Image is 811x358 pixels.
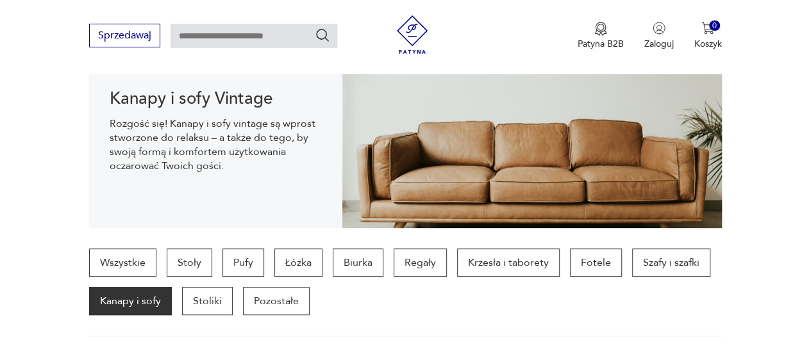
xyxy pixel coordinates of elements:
a: Fotele [570,248,622,277]
p: Zaloguj [644,38,674,50]
a: Szafy i szafki [632,248,710,277]
button: Szukaj [315,28,330,43]
button: Sprzedawaj [89,24,160,47]
img: Ikona koszyka [701,22,714,35]
div: 0 [709,20,720,31]
img: Ikona medalu [594,22,607,36]
a: Pozostałe [243,287,310,315]
a: Pufy [222,248,264,277]
a: Krzesła i taborety [457,248,560,277]
a: Regały [394,248,447,277]
button: Zaloguj [644,22,674,50]
img: Patyna - sklep z meblami i dekoracjami vintage [393,15,431,54]
a: Ikona medaluPatyna B2B [578,22,624,50]
a: Stoliki [182,287,233,315]
a: Stoły [167,248,212,277]
p: Rozgość się! Kanapy i sofy vintage są wprost stworzone do relaksu – a także do tego, by swoją for... [110,117,322,173]
a: Kanapy i sofy [89,287,172,315]
a: Wszystkie [89,248,156,277]
img: 4dcd11543b3b691785adeaf032051535.jpg [342,36,722,228]
button: Patyna B2B [578,22,624,50]
h1: Kanapy i sofy Vintage [110,91,322,106]
a: Łóżka [274,248,322,277]
p: Koszyk [694,38,722,50]
button: 0Koszyk [694,22,722,50]
img: Ikonka użytkownika [653,22,665,35]
a: Biurka [333,248,383,277]
p: Patyna B2B [578,38,624,50]
a: Sprzedawaj [89,32,160,41]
